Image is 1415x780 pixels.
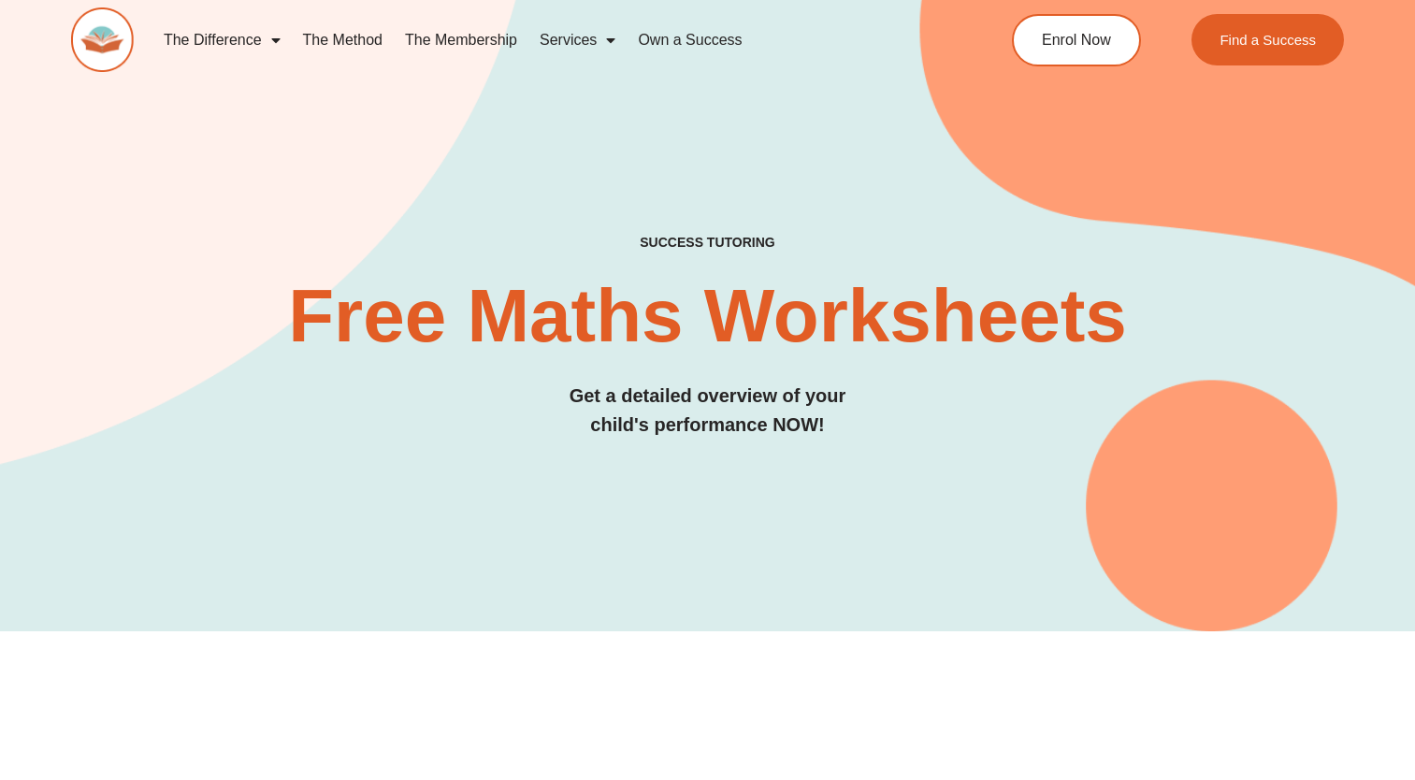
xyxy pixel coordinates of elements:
[292,19,394,62] a: The Method
[71,235,1345,251] h4: SUCCESS TUTORING​
[394,19,528,62] a: The Membership
[71,279,1345,354] h2: Free Maths Worksheets​
[528,19,627,62] a: Services
[1192,14,1345,65] a: Find a Success
[627,19,753,62] a: Own a Success
[152,19,292,62] a: The Difference
[71,382,1345,440] h3: Get a detailed overview of your child's performance NOW!
[1220,33,1317,47] span: Find a Success
[152,19,939,62] nav: Menu
[1012,14,1141,66] a: Enrol Now
[1042,33,1111,48] span: Enrol Now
